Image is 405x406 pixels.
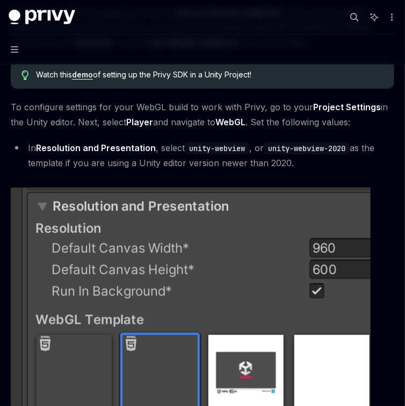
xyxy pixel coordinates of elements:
span: Watch this of setting up the Privy SDK in a Unity Project! [36,69,384,80]
strong: Player [126,117,153,127]
strong: Project Settings [313,102,381,112]
button: More actions [386,10,396,25]
strong: Resolution and Presentation [36,143,156,153]
code: unity-webview [185,143,249,154]
li: In , select , or as the template if you are using a Unity editor version newer than 2020. [11,140,394,170]
code: unity-webview-2020 [264,143,350,154]
span: To configure settings for your WebGL build to work with Privy, go to your in the Unity editor. Ne... [11,99,394,130]
a: demo [72,70,93,80]
strong: WebGL [215,117,245,127]
svg: Tip [21,70,29,80]
img: dark logo [9,10,75,25]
